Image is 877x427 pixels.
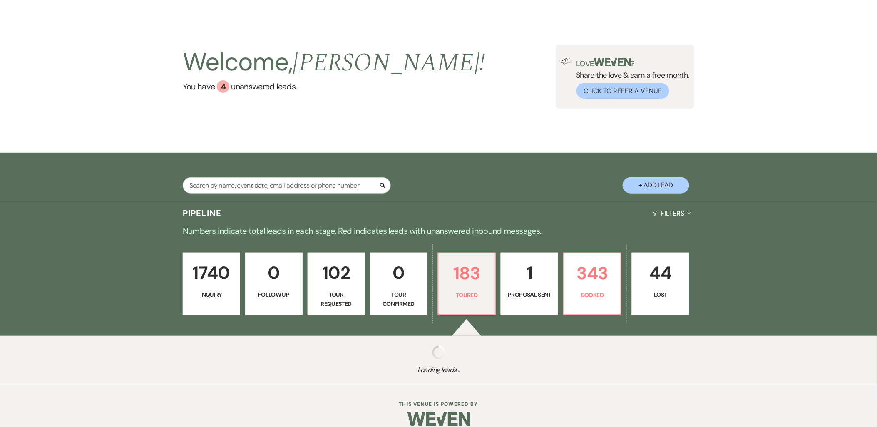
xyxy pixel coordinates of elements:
[188,290,235,299] p: Inquiry
[632,253,689,315] a: 44Lost
[44,365,833,375] span: Loading leads...
[576,58,690,67] p: Love ?
[637,290,684,299] p: Lost
[293,44,485,82] span: [PERSON_NAME] !
[637,259,684,287] p: 44
[308,253,365,315] a: 102Tour Requested
[438,253,496,315] a: 183Toured
[217,80,229,93] div: 4
[623,177,689,194] button: + Add Lead
[375,259,422,287] p: 0
[571,58,690,99] div: Share the love & earn a free month.
[313,290,360,309] p: Tour Requested
[183,253,240,315] a: 1740Inquiry
[576,83,669,99] button: Click to Refer a Venue
[501,253,558,315] a: 1Proposal Sent
[251,259,297,287] p: 0
[506,290,553,299] p: Proposal Sent
[561,58,571,65] img: loud-speaker-illustration.svg
[183,45,485,80] h2: Welcome,
[444,259,490,287] p: 183
[188,259,235,287] p: 1740
[313,259,360,287] p: 102
[245,253,303,315] a: 0Follow Up
[183,177,391,194] input: Search by name, event date, email address or phone number
[569,290,616,300] p: Booked
[432,346,445,359] img: loading spinner
[370,253,427,315] a: 0Tour Confirmed
[569,259,616,287] p: 343
[563,253,621,315] a: 343Booked
[444,290,490,300] p: Toured
[649,202,694,224] button: Filters
[183,80,485,93] a: You have 4 unanswered leads.
[139,224,738,238] p: Numbers indicate total leads in each stage. Red indicates leads with unanswered inbound messages.
[506,259,553,287] p: 1
[183,207,222,219] h3: Pipeline
[594,58,631,66] img: weven-logo-green.svg
[251,290,297,299] p: Follow Up
[375,290,422,309] p: Tour Confirmed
